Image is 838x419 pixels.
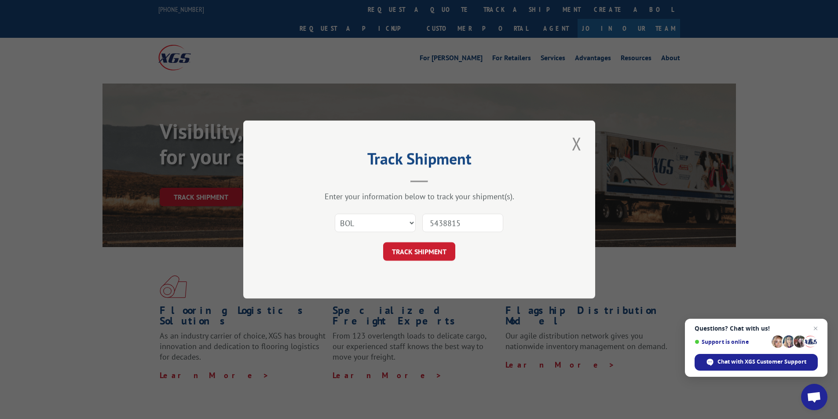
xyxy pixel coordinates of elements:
[801,384,827,410] a: Open chat
[695,339,768,345] span: Support is online
[422,214,503,232] input: Number(s)
[695,325,818,332] span: Questions? Chat with us!
[287,191,551,201] div: Enter your information below to track your shipment(s).
[695,354,818,371] span: Chat with XGS Customer Support
[383,242,455,261] button: TRACK SHIPMENT
[287,153,551,169] h2: Track Shipment
[717,358,806,366] span: Chat with XGS Customer Support
[569,131,584,156] button: Close modal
